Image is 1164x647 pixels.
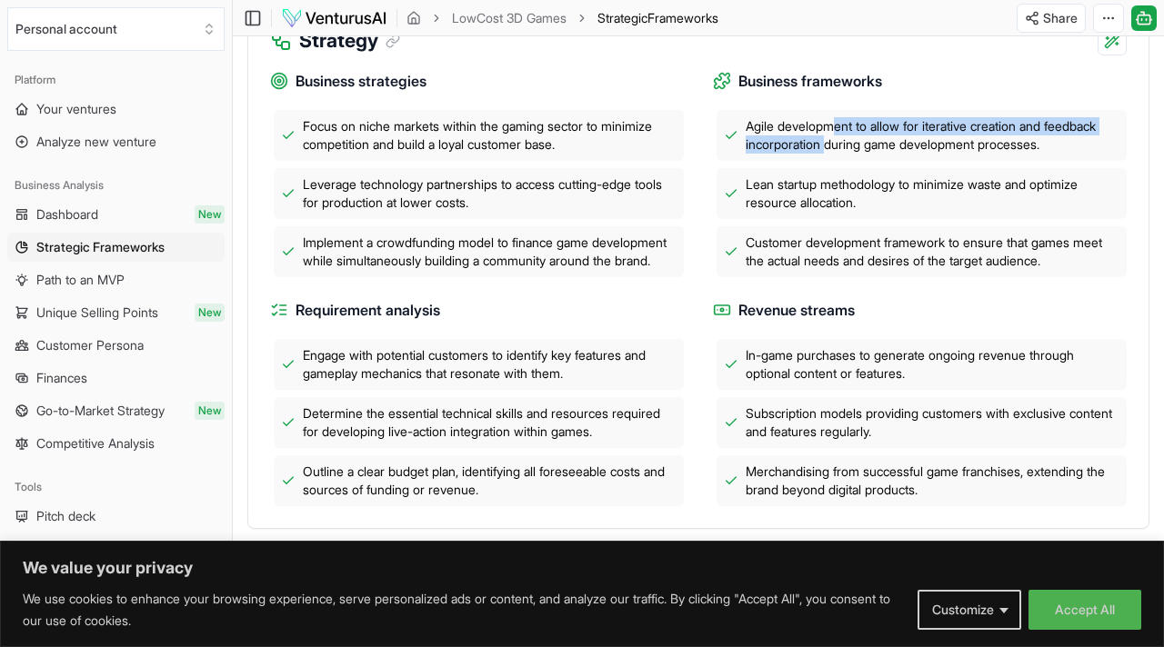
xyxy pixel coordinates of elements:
span: Business strategies [296,70,426,93]
span: Customer Persona [36,336,144,354]
span: Analyze new venture [36,133,156,151]
a: DashboardNew [7,200,225,229]
a: Resources [7,534,225,563]
p: We value your privacy [23,557,1141,579]
div: Tools [7,473,225,502]
span: New [195,205,225,224]
h3: Strategy [299,26,400,55]
a: Competitive Analysis [7,429,225,458]
span: Go-to-Market Strategy [36,402,165,420]
span: Dashboard [36,205,98,224]
button: Accept All [1029,590,1141,630]
span: Agile development to allow for iterative creation and feedback incorporation during game developm... [746,117,1119,154]
span: Pitch deck [36,507,95,525]
a: Go-to-Market StrategyNew [7,396,225,425]
span: In-game purchases to generate ongoing revenue through optional content or features. [746,346,1119,383]
a: LowCost 3D Games [452,9,567,27]
span: StrategicFrameworks [597,9,718,27]
a: Analyze new venture [7,127,225,156]
span: Requirement analysis [296,299,440,322]
span: Implement a crowdfunding model to finance game development while simultaneously building a commun... [303,234,677,270]
div: Business Analysis [7,171,225,200]
p: We use cookies to enhance your browsing experience, serve personalized ads or content, and analyz... [23,588,904,632]
img: logo [281,7,387,29]
span: Outline a clear budget plan, identifying all foreseeable costs and sources of funding or revenue. [303,463,677,499]
span: Determine the essential technical skills and resources required for developing live-action integr... [303,404,677,441]
span: Resources [36,540,97,558]
button: Share [1017,4,1086,33]
span: Share [1043,9,1078,27]
span: Engage with potential customers to identify key features and gameplay mechanics that resonate wit... [303,346,677,383]
span: Subscription models providing customers with exclusive content and features regularly. [746,404,1119,441]
span: Your ventures [36,100,116,118]
span: Frameworks [647,10,718,25]
a: Pitch deck [7,502,225,531]
span: Customer development framework to ensure that games meet the actual needs and desires of the targ... [746,234,1119,270]
span: Revenue streams [738,299,855,322]
a: Customer Persona [7,331,225,360]
a: Finances [7,363,225,393]
nav: breadcrumb [406,9,718,27]
span: Finances [36,369,87,387]
a: Unique Selling PointsNew [7,298,225,327]
span: Competitive Analysis [36,434,155,453]
span: Strategic Frameworks [36,238,165,256]
span: Path to an MVP [36,271,125,289]
span: New [195,402,225,420]
a: Path to an MVP [7,265,225,294]
span: Lean startup methodology to minimize waste and optimize resource allocation. [746,175,1119,212]
a: Strategic Frameworks [7,233,225,262]
span: Unique Selling Points [36,304,158,322]
span: Business frameworks [738,70,882,93]
span: Focus on niche markets within the gaming sector to minimize competition and build a loyal custome... [303,117,677,154]
button: Select an organization [7,7,225,51]
span: Merchandising from successful game franchises, extending the brand beyond digital products. [746,463,1119,499]
div: Platform [7,65,225,95]
button: Customize [918,590,1021,630]
span: New [195,304,225,322]
a: Your ventures [7,95,225,124]
span: Leverage technology partnerships to access cutting-edge tools for production at lower costs. [303,175,677,212]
